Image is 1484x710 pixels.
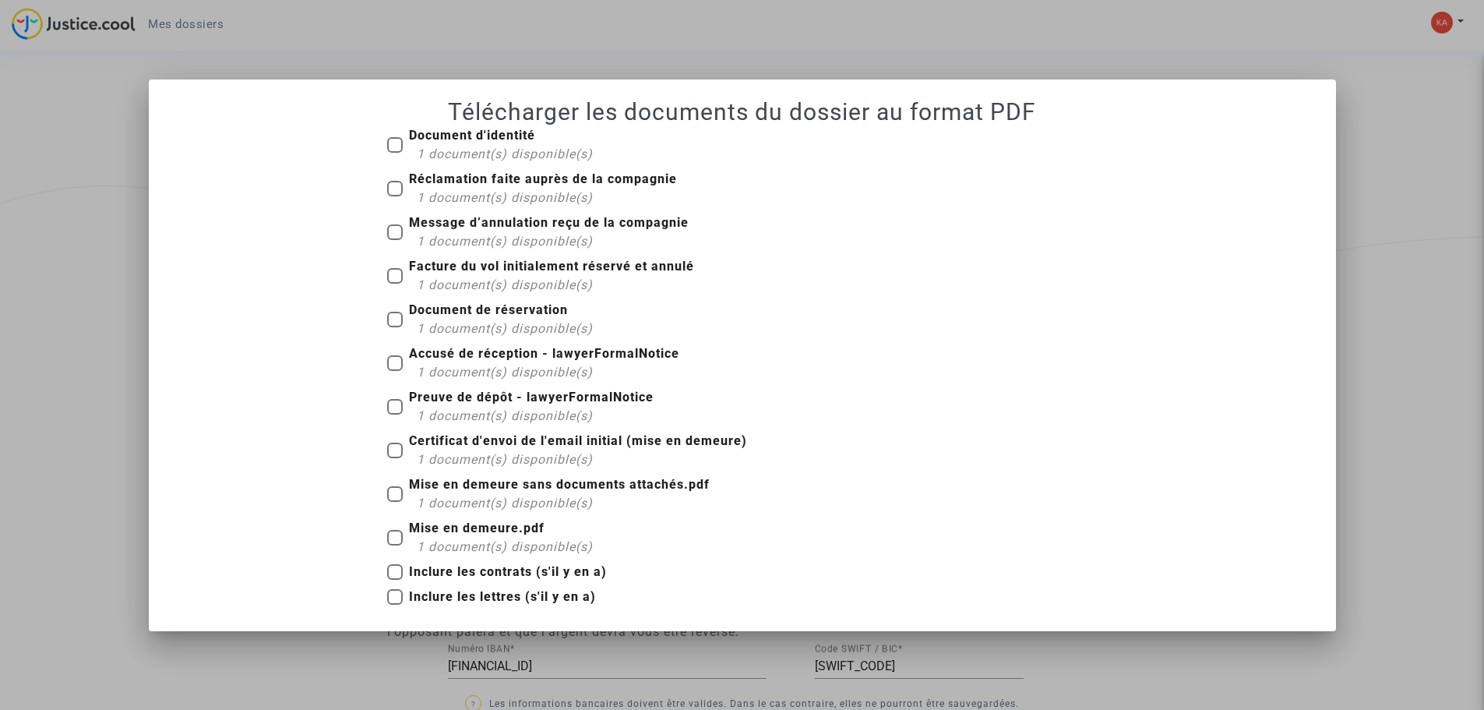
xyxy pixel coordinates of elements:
[417,277,593,292] span: 1 document(s) disponible(s)
[417,365,593,380] span: 1 document(s) disponible(s)
[409,390,654,404] b: Preuve de dépôt - lawyerFormalNotice
[409,521,545,535] b: Mise en demeure.pdf
[417,408,593,423] span: 1 document(s) disponible(s)
[409,433,747,448] b: Certificat d'envoi de l'email initial (mise en demeure)
[409,215,689,230] b: Message d’annulation reçu de la compagnie
[417,452,593,467] span: 1 document(s) disponible(s)
[409,259,694,274] b: Facture du vol initialement réservé et annulé
[409,477,710,492] b: Mise en demeure sans documents attachés.pdf
[409,171,677,186] b: Réclamation faite auprès de la compagnie
[167,98,1317,126] h1: Télécharger les documents du dossier au format PDF
[417,190,593,205] span: 1 document(s) disponible(s)
[409,346,679,361] b: Accusé de réception - lawyerFormalNotice
[409,128,535,143] b: Document d'identité
[417,321,593,336] span: 1 document(s) disponible(s)
[417,539,593,554] span: 1 document(s) disponible(s)
[409,589,596,604] b: Inclure les lettres (s'il y en a)
[417,147,593,161] span: 1 document(s) disponible(s)
[417,234,593,249] span: 1 document(s) disponible(s)
[409,564,607,579] b: Inclure les contrats (s'il y en a)
[409,302,568,317] b: Document de réservation
[417,496,593,510] span: 1 document(s) disponible(s)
